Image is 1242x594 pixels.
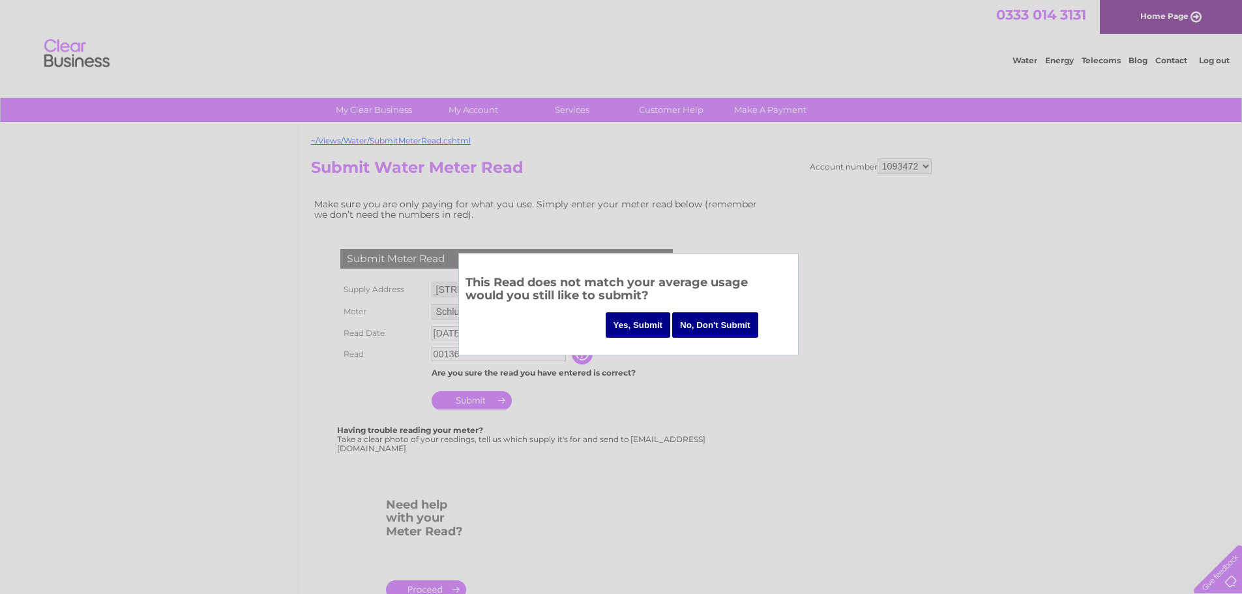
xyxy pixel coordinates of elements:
a: Water [1013,55,1037,65]
a: Blog [1129,55,1147,65]
a: Log out [1199,55,1230,65]
a: Energy [1045,55,1074,65]
a: 0333 014 3131 [996,7,1086,23]
a: Telecoms [1082,55,1121,65]
input: No, Don't Submit [672,312,758,338]
img: logo.png [44,34,110,74]
h3: This Read does not match your average usage would you still like to submit? [466,273,791,309]
a: Contact [1155,55,1187,65]
input: Yes, Submit [606,312,671,338]
div: Clear Business is a trading name of Verastar Limited (registered in [GEOGRAPHIC_DATA] No. 3667643... [314,7,930,63]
